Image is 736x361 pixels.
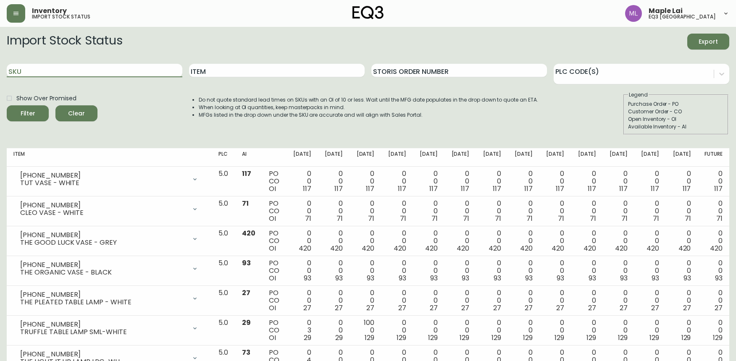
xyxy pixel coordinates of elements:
div: 0 0 [610,230,628,252]
div: 0 0 [641,230,659,252]
div: 0 0 [483,259,501,282]
div: 0 0 [388,259,406,282]
div: 0 0 [451,259,469,282]
div: PO CO [269,289,279,312]
h5: eq3 [GEOGRAPHIC_DATA] [649,14,716,19]
span: OI [269,214,276,223]
div: 0 0 [451,230,469,252]
th: [DATE] [350,148,381,167]
div: 0 0 [546,259,564,282]
div: 0 0 [483,200,501,222]
span: 71 [526,214,533,223]
span: OI [269,333,276,343]
th: [DATE] [539,148,571,167]
div: 0 0 [420,230,438,252]
span: 93 [525,273,533,283]
li: Do not quote standard lead times on SKUs with an OI of 10 or less. Wait until the MFG date popula... [199,96,538,104]
td: 5.0 [212,256,235,286]
div: 0 0 [293,200,311,222]
div: 0 0 [356,170,374,193]
div: 0 0 [704,230,723,252]
span: OI [269,243,276,253]
button: Export [687,34,729,50]
div: 0 0 [515,170,533,193]
div: 0 0 [673,170,691,193]
div: [PHONE_NUMBER]TRUFFLE TABLE LAMP SML-WHITE [13,319,205,337]
span: 117 [242,169,251,178]
div: 0 0 [420,289,438,312]
span: 117 [398,184,406,194]
div: 0 0 [673,230,691,252]
div: 0 0 [641,170,659,193]
div: 0 0 [546,319,564,342]
span: 117 [651,184,659,194]
div: 0 0 [420,319,438,342]
span: 420 [489,243,501,253]
div: [PHONE_NUMBER] [20,351,187,358]
div: 0 0 [388,230,406,252]
span: 71 [558,214,564,223]
div: [PHONE_NUMBER] [20,231,187,239]
span: 71 [431,214,438,223]
div: 0 0 [420,170,438,193]
div: 0 0 [515,200,533,222]
span: 117 [683,184,691,194]
div: 0 0 [293,289,311,312]
div: 0 0 [704,259,723,282]
span: 93 [399,273,406,283]
span: 129 [618,333,628,343]
th: AI [235,148,262,167]
span: 93 [589,273,596,283]
span: OI [269,184,276,194]
span: 71 [242,199,249,208]
span: 420 [457,243,469,253]
div: 0 0 [610,289,628,312]
div: 0 0 [356,200,374,222]
div: THE ORGANIC VASE - BLACK [20,269,187,276]
div: 0 0 [546,170,564,193]
legend: Legend [628,91,649,99]
div: 0 0 [356,259,374,282]
span: 27 [683,303,691,313]
div: 0 0 [293,170,311,193]
span: Export [694,37,723,47]
span: 117 [714,184,723,194]
span: 93 [462,273,469,283]
span: Clear [62,108,91,119]
div: 0 0 [451,319,469,342]
div: TUT VASE - WHITE [20,179,187,187]
span: 71 [305,214,311,223]
span: 27 [398,303,406,313]
h5: import stock status [32,14,90,19]
div: 0 0 [610,319,628,342]
div: 0 0 [515,319,533,342]
div: Purchase Order - PO [628,100,724,108]
span: 117 [619,184,628,194]
div: 0 0 [293,259,311,282]
span: 420 [552,243,564,253]
span: 117 [429,184,438,194]
span: 27 [556,303,564,313]
span: 117 [334,184,343,194]
div: 0 0 [388,319,406,342]
div: 0 0 [325,319,343,342]
span: 71 [400,214,406,223]
div: 0 0 [356,289,374,312]
td: 5.0 [212,196,235,226]
span: 129 [523,333,533,343]
div: [PHONE_NUMBER] [20,172,187,179]
span: 117 [366,184,374,194]
span: 420 [242,228,255,238]
div: 0 0 [578,170,596,193]
div: 0 0 [578,230,596,252]
div: 0 0 [704,170,723,193]
span: 93 [367,273,374,283]
span: OI [269,273,276,283]
span: Inventory [32,8,67,14]
span: 117 [303,184,311,194]
th: [DATE] [286,148,318,167]
span: 29 [335,333,343,343]
span: 420 [615,243,628,253]
div: 0 0 [610,170,628,193]
span: 71 [495,214,501,223]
